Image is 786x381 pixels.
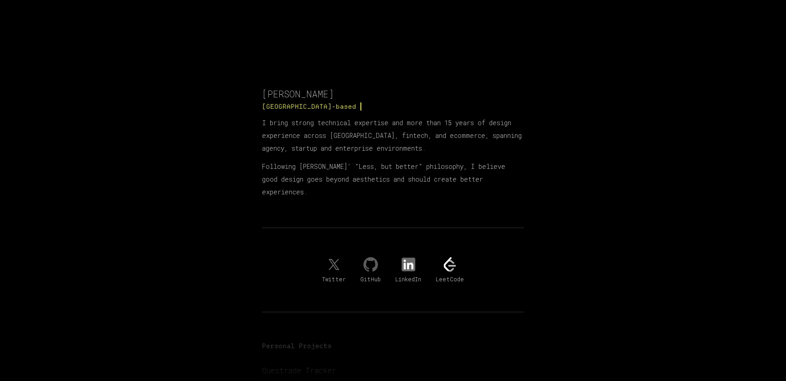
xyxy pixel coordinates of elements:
p: Following [PERSON_NAME]' "Less, but better" philosophy, I believe good design goes beyond aesthet... [262,160,524,198]
a: LeetCode [436,257,464,283]
h2: Personal Projects [262,341,524,351]
img: Github [363,257,378,272]
a: GitHub [360,257,381,283]
h1: [PERSON_NAME] [262,87,524,100]
h3: Questrade Tracker [262,365,524,376]
img: LeetCode [443,257,457,272]
img: LinkedIn [401,257,416,272]
p: I bring strong technical expertise and more than 15 years of design experience across [GEOGRAPHIC... [262,117,524,155]
h2: [GEOGRAPHIC_DATA]-based [262,102,524,111]
img: Twitter [327,257,341,272]
a: LinkedIn [395,257,421,283]
span: ▎ [360,102,364,111]
a: Twitter [322,257,346,283]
